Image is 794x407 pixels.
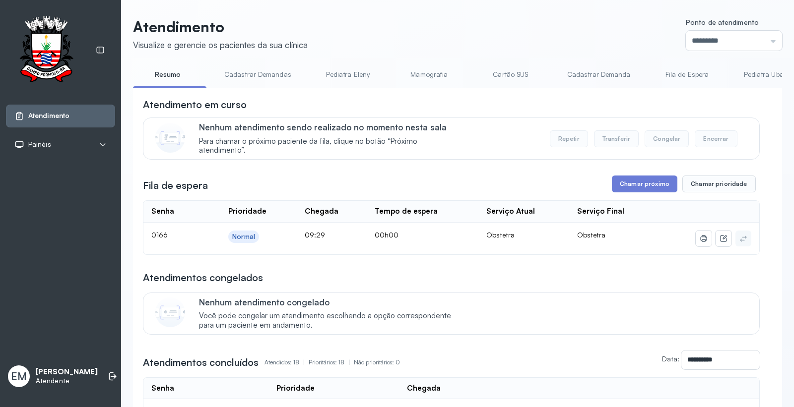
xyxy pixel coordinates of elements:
div: Chegada [407,384,441,393]
p: Atendidos: 18 [265,355,309,369]
div: Prioridade [276,384,315,393]
a: Resumo [133,66,202,83]
button: Chamar próximo [612,175,677,192]
span: | [348,358,350,366]
span: Você pode congelar um atendimento escolhendo a opção correspondente para um paciente em andamento. [199,311,462,330]
a: Cadastrar Demandas [214,66,301,83]
div: Serviço Final [577,207,624,216]
p: Nenhum atendimento congelado [199,297,462,307]
div: Senha [151,384,174,393]
button: Chamar prioridade [682,175,756,192]
button: Congelar [645,130,689,147]
label: Data: [662,354,679,363]
h3: Atendimentos congelados [143,271,263,285]
p: Não prioritários: 0 [354,355,400,369]
span: 0166 [151,231,168,239]
div: Senha [151,207,174,216]
a: Mamografia [395,66,464,83]
div: Visualize e gerencie os pacientes da sua clínica [133,40,308,50]
span: Ponto de atendimento [686,18,759,26]
img: Imagem de CalloutCard [155,123,185,153]
div: Prioridade [228,207,266,216]
div: Serviço Atual [486,207,535,216]
button: Encerrar [695,130,737,147]
span: Atendimento [28,112,69,120]
img: Logotipo do estabelecimento [10,16,82,85]
div: Normal [232,233,255,241]
p: Nenhum atendimento sendo realizado no momento nesta sala [199,122,462,132]
h3: Atendimento em curso [143,98,247,112]
span: Para chamar o próximo paciente da fila, clique no botão “Próximo atendimento”. [199,137,462,156]
button: Repetir [550,130,588,147]
p: [PERSON_NAME] [36,367,98,377]
span: Obstetra [577,231,605,239]
div: Tempo de espera [375,207,438,216]
span: Painéis [28,140,51,149]
a: Fila de Espera [653,66,722,83]
a: Atendimento [14,111,107,121]
img: Imagem de CalloutCard [155,297,185,327]
a: Cadastrar Demanda [557,66,641,83]
p: Prioritários: 18 [309,355,354,369]
a: Cartão SUS [476,66,545,83]
div: Obstetra [486,231,561,239]
span: 00h00 [375,231,398,239]
a: Pediatra Eleny [313,66,383,83]
h3: Atendimentos concluídos [143,355,259,369]
h3: Fila de espera [143,178,208,192]
button: Transferir [594,130,639,147]
span: 09:29 [305,231,325,239]
p: Atendente [36,377,98,385]
span: | [303,358,305,366]
p: Atendimento [133,18,308,36]
div: Chegada [305,207,338,216]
